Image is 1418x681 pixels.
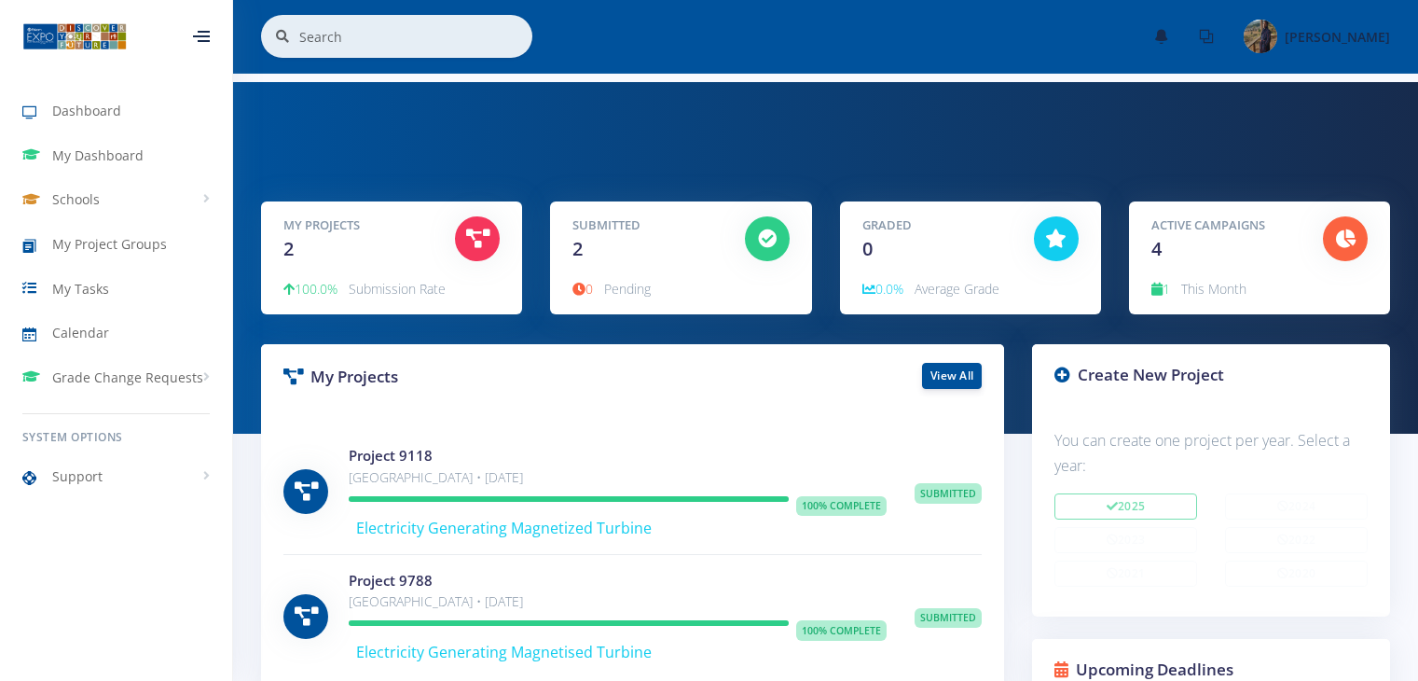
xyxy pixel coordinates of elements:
a: Image placeholder [PERSON_NAME] [1229,16,1390,57]
span: Schools [52,189,100,209]
span: Electricity Generating Magnetised Turbine [356,642,652,662]
h5: Submitted [572,216,716,235]
span: My Project Groups [52,234,167,254]
span: My Dashboard [52,146,144,165]
span: Pending [604,280,651,298]
span: 0 [572,280,593,298]
span: 4 [1151,236,1162,261]
input: Search [299,15,532,58]
img: ... [22,21,127,51]
span: 100% Complete [796,496,887,517]
button: 2022 [1225,527,1368,553]
h3: Create New Project [1054,363,1368,387]
img: Image placeholder [1244,20,1277,53]
span: Grade Change Requests [52,368,203,387]
span: Electricity Generating Magnetized Turbine [356,518,652,538]
h5: My Projects [283,216,427,235]
span: My Tasks [52,279,109,299]
span: 0 [862,236,873,261]
h3: My Projects [283,365,619,389]
span: Dashboard [52,101,121,120]
button: 2025 [1054,493,1197,520]
p: [GEOGRAPHIC_DATA] • [DATE] [349,591,887,613]
span: 2 [283,236,294,261]
span: 100.0% [283,280,337,298]
span: Support [52,466,103,486]
span: Average Grade [915,280,999,298]
span: [PERSON_NAME] [1285,28,1390,46]
span: 100% Complete [796,620,887,641]
h5: Graded [862,216,1006,235]
span: 2 [572,236,583,261]
a: Project 9118 [349,446,433,465]
h5: Active Campaigns [1151,216,1295,235]
a: Project 9788 [349,571,433,590]
p: You can create one project per year. Select a year: [1054,428,1368,479]
button: 2021 [1054,561,1197,587]
button: 2023 [1054,527,1197,553]
p: [GEOGRAPHIC_DATA] • [DATE] [349,466,887,489]
button: 2020 [1225,561,1368,587]
span: Submission Rate [349,280,446,298]
span: Submitted [915,483,982,504]
button: 2024 [1225,493,1368,520]
span: This Month [1181,280,1246,298]
h6: System Options [22,429,210,446]
span: 0.0% [862,280,903,298]
span: 1 [1151,280,1170,298]
a: View All [922,363,982,389]
span: Submitted [915,608,982,629]
span: Calendar [52,323,109,342]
